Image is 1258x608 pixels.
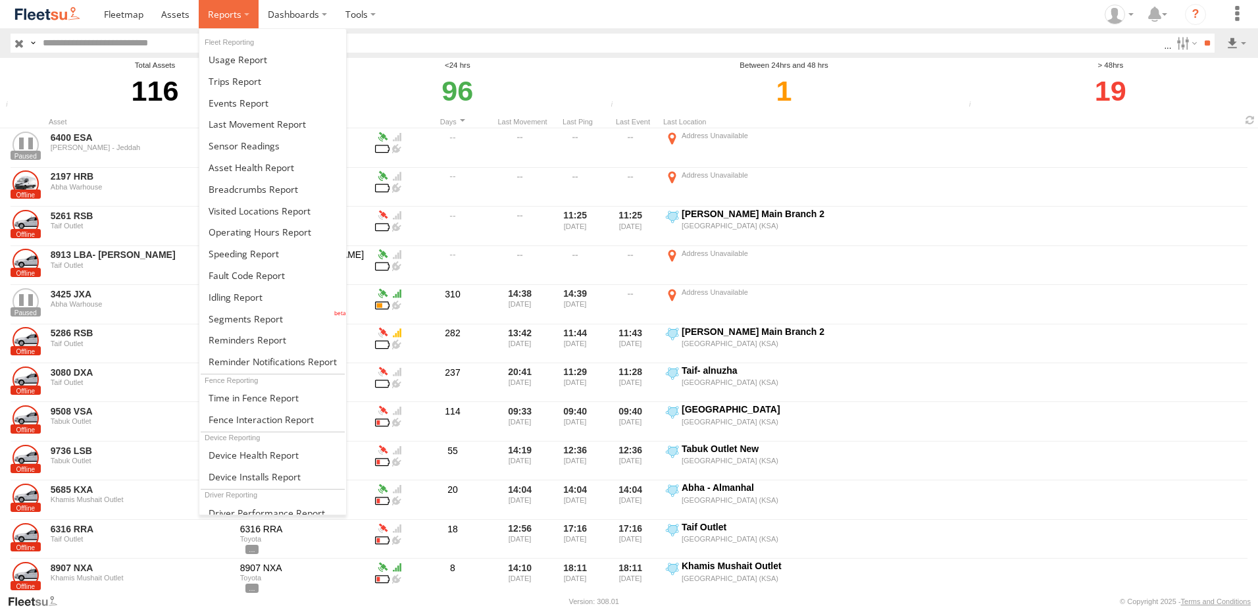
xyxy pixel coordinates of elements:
div: Taif Outlet [682,521,826,533]
div: <24 hrs [312,60,603,71]
div: 12:36 [DATE] [608,443,658,479]
div: Total number of Enabled Assets [2,101,22,111]
div: [GEOGRAPHIC_DATA] (KSA) [682,456,826,465]
a: 9736 LSB [51,445,231,457]
label: Click to View Event Location [663,443,828,479]
div: © Copyright 2025 - [1120,597,1251,605]
a: View Asset Details [13,327,39,353]
div: [GEOGRAPHIC_DATA] [682,403,826,415]
div: 14:19 [DATE] [497,443,547,479]
div: Taif Outlet [51,535,231,543]
a: View Asset Details [13,484,39,510]
div: GSM Signal = 4 [390,443,404,455]
div: Taif- alnuzha [682,365,826,376]
a: Fence Interaction Report [199,409,346,430]
div: 14:04 [DATE] [553,482,603,518]
label: Click to View Event Location [663,130,828,166]
a: Breadcrumbs Report [199,178,346,200]
a: 6400 ESA [51,132,231,143]
label: Click to View Event Location [663,403,828,440]
div: 20:41 [DATE] [497,365,547,401]
div: Toyota [240,535,368,543]
div: 09:33 [DATE] [497,403,547,440]
div: Taif Outlet [51,222,231,230]
div: [PERSON_NAME] Main Branch 2 [682,326,826,338]
div: GSM Signal = 4 [390,521,404,533]
a: Fleet Speed Report [199,243,346,265]
a: Visited Locations Report [199,200,346,222]
div: Abha Warhouse [51,183,231,191]
label: Click to View Event Location [663,521,828,557]
div: Number of devices that their last movement was greater than 48hrs [965,101,984,111]
div: Between 24hrs and 48 hrs [607,60,961,71]
div: [GEOGRAPHIC_DATA] (KSA) [682,574,826,583]
div: GSM Signal = 3 [390,326,404,338]
div: 12:56 [DATE] [497,521,547,557]
div: Taif Outlet [51,378,231,386]
a: View Asset Details [13,562,39,588]
a: Segments Report [199,308,346,330]
div: [GEOGRAPHIC_DATA] (KSA) [682,339,826,348]
div: Click to Sort [497,117,547,126]
div: GSM Signal = 4 [390,365,404,376]
div: 09:40 [DATE] [553,403,603,440]
div: 55 [413,443,492,479]
a: 8913 LBA- [PERSON_NAME] [51,249,231,261]
a: Device Health Report [199,444,346,466]
label: Export results as... [1225,34,1247,53]
div: Battery Remaining: 3.22v [375,455,390,467]
div: 11:25 [DATE] [608,208,658,244]
label: Click to View Event Location [663,169,828,205]
div: 14:38 [DATE] [497,286,547,322]
div: Click to filter last movement > 48hrs [965,71,1256,111]
div: Battery Remaining: 3.61v [375,494,390,505]
a: 9508 VSA [51,405,231,417]
div: [GEOGRAPHIC_DATA] (KSA) [682,417,826,426]
div: [PERSON_NAME] Main Branch 2 [682,208,826,220]
div: 310 [413,286,492,322]
div: 18 [413,521,492,557]
img: fleetsu-logo-horizontal.svg [13,5,82,23]
a: View Asset Details [13,249,39,275]
div: GSM Signal = 4 [390,403,404,415]
div: Battery Remaining: 4.16v [375,298,390,310]
div: Click to filter last movement within 24 hours [312,71,603,111]
div: Tabuk Outlet New [682,443,826,455]
a: 3425 JXA [51,288,231,300]
div: Tabuk Outlet [51,417,231,425]
div: 14:10 [DATE] [497,560,547,596]
a: Last Movement Report [199,113,346,135]
div: Click to filter last movement between last 24 and 48 hours [607,71,961,111]
div: 8 [413,560,492,596]
div: [GEOGRAPHIC_DATA] (KSA) [682,495,826,505]
a: View Asset Details [13,445,39,471]
a: Asset Health Report [199,157,346,178]
div: Battery Remaining: 0.18v [375,572,390,584]
a: 5286 RSB [51,327,231,339]
div: Abha - Almanhal [682,482,826,494]
div: Taif Outlet [51,261,231,269]
div: GSM Signal = 4 [390,208,404,220]
div: 11:28 [DATE] [608,365,658,401]
a: View Asset Details [13,288,39,315]
div: 14:04 [DATE] [608,482,658,518]
label: Click to View Event Location [663,286,828,322]
a: 8907 NXA [51,562,231,574]
div: 12:36 [DATE] [553,443,603,479]
div: 14:39 [DATE] [553,286,603,322]
a: 5261 RSB [51,210,231,222]
div: 282 [413,326,492,362]
div: 237 [413,365,492,401]
label: Click to View Event Location [663,482,828,518]
div: 11:29 [DATE] [553,365,603,401]
div: 11:25 [DATE] [553,208,603,244]
div: 11:44 [DATE] [553,326,603,362]
label: Click to View Event Location [663,326,828,362]
div: Asset [49,117,233,126]
div: Battery Remaining: 0.18v [375,415,390,427]
div: [GEOGRAPHIC_DATA] (KSA) [682,378,826,387]
a: View Asset Details [13,405,39,432]
div: [PERSON_NAME] - Jeddah [51,143,231,151]
div: Version: 308.01 [569,597,619,605]
div: Number of devices that their last movement was between last 24 and 48 hours [607,101,626,111]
